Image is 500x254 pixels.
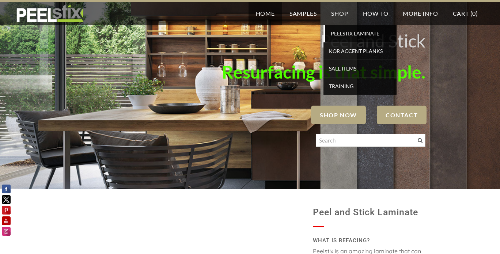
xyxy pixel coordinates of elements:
a: Shop [324,2,355,25]
h2: WHAT IS REFACING? [313,235,425,247]
a: SHOP NOW [311,106,366,124]
img: REFACE SUPPLIES [15,4,85,23]
a: Home [249,2,282,25]
a: KOR Accent Planks [323,42,397,60]
span: PEELSTIX Laminate [327,29,395,38]
span: Search [418,138,423,143]
span: SALE ITEMS [325,64,395,73]
span: KOR Accent Planks [325,46,395,56]
h1: Peel and Stick Laminate [313,204,425,221]
a: How To [356,2,396,25]
font: Peel and Stick ​ [320,30,425,51]
a: Cart (0) [446,2,485,25]
a: Contact [377,106,427,124]
a: More Info [395,2,445,25]
a: PEELSTIX Laminate [323,25,397,42]
a: TRAINING [323,77,397,95]
font: Resurfacing is that simple. [222,61,425,82]
a: SALE ITEMS [323,60,397,77]
span: 0 [472,10,476,17]
a: Samples [282,2,324,25]
input: Search [316,134,425,147]
span: TRAINING [325,81,395,91]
